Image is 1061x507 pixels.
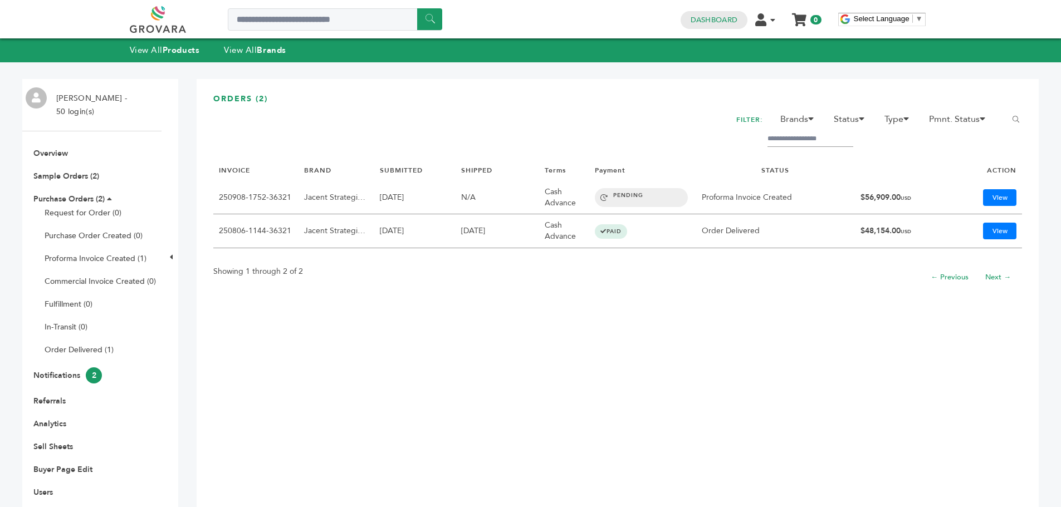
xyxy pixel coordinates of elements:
a: Next → [985,272,1011,282]
a: Order Delivered (1) [45,344,114,355]
a: ← Previous [931,272,969,282]
a: Users [33,487,53,498]
li: Type [879,112,921,131]
a: Terms [545,166,566,175]
p: Showing 1 through 2 of 2 [213,265,303,278]
a: Fulfillment (0) [45,299,92,309]
span: USD [901,195,911,201]
span: Select Language [854,14,910,23]
a: Referrals [33,396,66,406]
strong: Brands [257,45,286,56]
td: Cash Advance [539,181,589,214]
a: INVOICE [219,166,250,175]
h2: FILTER: [736,112,763,127]
a: Select Language​ [854,14,923,23]
td: Jacent Strategic Manufacturing, LLC [299,214,374,248]
a: View [983,189,1016,206]
li: [PERSON_NAME] - 50 login(s) [51,92,130,119]
a: Request for Order (0) [45,208,121,218]
th: STATUS [696,160,855,181]
a: Notifications2 [33,370,102,381]
a: Sell Sheets [33,441,73,452]
a: Overview [33,148,68,159]
li: Pmnt. Status [923,112,998,131]
a: View AllProducts [130,45,200,56]
span: USD [901,228,911,235]
strong: Products [163,45,199,56]
span: 0 [810,15,821,24]
h3: ORDERS (2) [213,93,1022,113]
td: Proforma Invoice Created [696,181,855,214]
a: In-Transit (0) [45,322,87,332]
a: 250908-1752-36321 [219,192,291,203]
td: $48,154.00 [855,214,952,248]
img: profile.png [26,87,47,109]
span: 2 [86,367,102,383]
li: Brands [775,112,826,131]
td: Cash Advance [539,214,589,248]
td: Order Delivered [696,214,855,248]
a: Commercial Invoice Created (0) [45,276,156,287]
a: Purchase Order Created (0) [45,230,143,241]
td: N/A [456,181,539,214]
a: Dashboard [691,15,737,25]
input: Search a product or brand... [228,8,442,31]
td: [DATE] [374,181,456,214]
a: Payment [595,166,625,175]
a: View [983,223,1016,239]
a: SHIPPED [461,166,492,175]
span: ​ [912,14,913,23]
a: 250806-1144-36321 [219,225,291,236]
a: Proforma Invoice Created (1) [45,253,146,264]
span: ▼ [916,14,923,23]
a: Purchase Orders (2) [33,194,105,204]
span: PAID [595,224,627,239]
td: [DATE] [374,214,456,248]
li: Status [828,112,877,131]
a: View AllBrands [224,45,286,56]
a: My Cart [793,10,805,22]
td: $56,909.00 [855,181,952,214]
a: Analytics [33,419,66,429]
th: ACTION [952,160,1022,181]
td: [DATE] [456,214,539,248]
td: Jacent Strategic Manufacturing, LLC [299,181,374,214]
a: SUBMITTED [380,166,423,175]
a: Buyer Page Edit [33,464,92,475]
span: PENDING [595,188,688,207]
a: Sample Orders (2) [33,171,99,181]
input: Filter by keywords [767,131,853,147]
a: BRAND [304,166,331,175]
